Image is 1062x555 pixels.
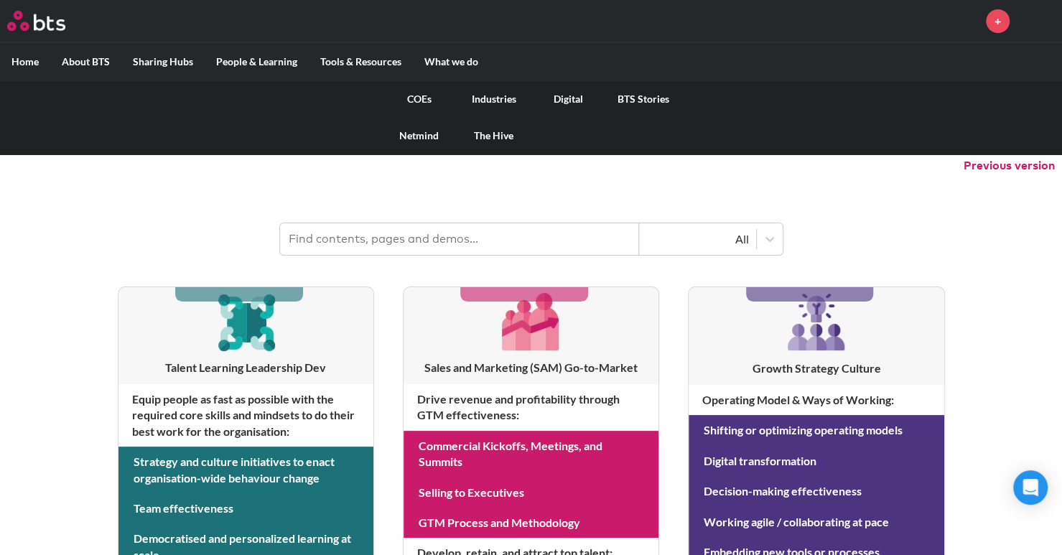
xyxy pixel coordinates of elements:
[212,287,280,355] img: [object Object]
[121,43,205,80] label: Sharing Hubs
[404,360,658,376] h3: Sales and Marketing (SAM) Go-to-Market
[413,43,490,80] label: What we do
[280,223,639,255] input: Find contents, pages and demos...
[1013,470,1048,505] div: Open Intercom Messenger
[309,43,413,80] label: Tools & Resources
[689,360,944,376] h3: Growth Strategy Culture
[1020,4,1055,38] img: Eunhee Song
[118,384,373,447] h4: Equip people as fast as possible with the required core skills and mindsets to do their best work...
[964,158,1055,174] button: Previous version
[782,287,851,356] img: [object Object]
[205,43,309,80] label: People & Learning
[7,11,65,31] img: BTS Logo
[689,385,944,415] h4: Operating Model & Ways of Working :
[50,43,121,80] label: About BTS
[497,287,565,355] img: [object Object]
[118,360,373,376] h3: Talent Learning Leadership Dev
[7,11,92,31] a: Go home
[404,384,658,431] h4: Drive revenue and profitability through GTM effectiveness :
[986,9,1010,33] a: +
[1020,4,1055,38] a: Profile
[646,231,749,247] div: All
